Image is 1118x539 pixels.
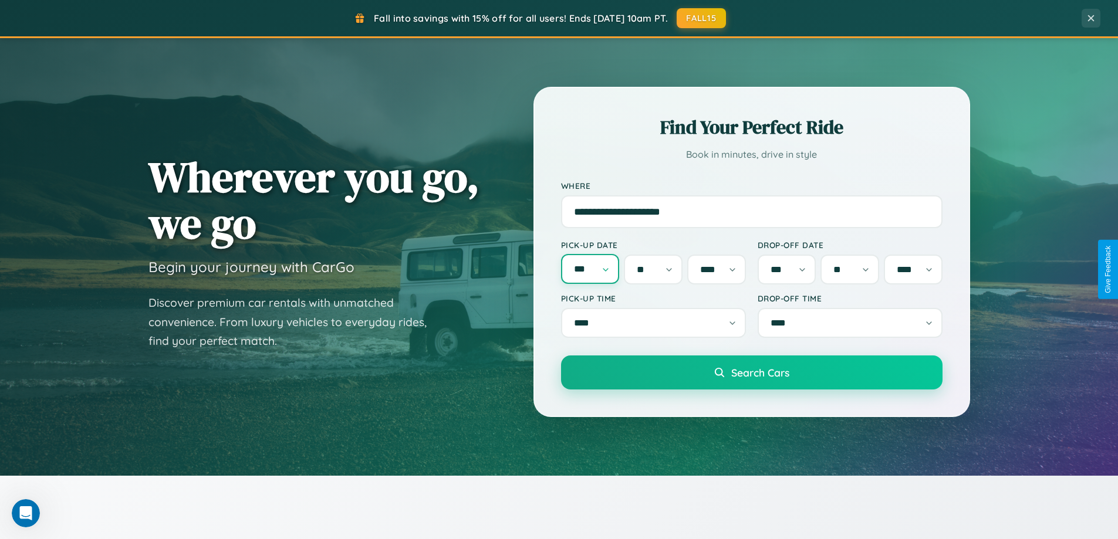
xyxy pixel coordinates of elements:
[561,146,943,163] p: Book in minutes, drive in style
[561,114,943,140] h2: Find Your Perfect Ride
[758,293,943,303] label: Drop-off Time
[1104,246,1112,293] div: Give Feedback
[561,240,746,250] label: Pick-up Date
[374,12,668,24] span: Fall into savings with 15% off for all users! Ends [DATE] 10am PT.
[561,181,943,191] label: Where
[731,366,789,379] span: Search Cars
[758,240,943,250] label: Drop-off Date
[148,293,442,351] p: Discover premium car rentals with unmatched convenience. From luxury vehicles to everyday rides, ...
[561,355,943,389] button: Search Cars
[677,8,726,28] button: FALL15
[561,293,746,303] label: Pick-up Time
[148,154,479,246] h1: Wherever you go, we go
[12,499,40,527] iframe: Intercom live chat
[148,258,354,276] h3: Begin your journey with CarGo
